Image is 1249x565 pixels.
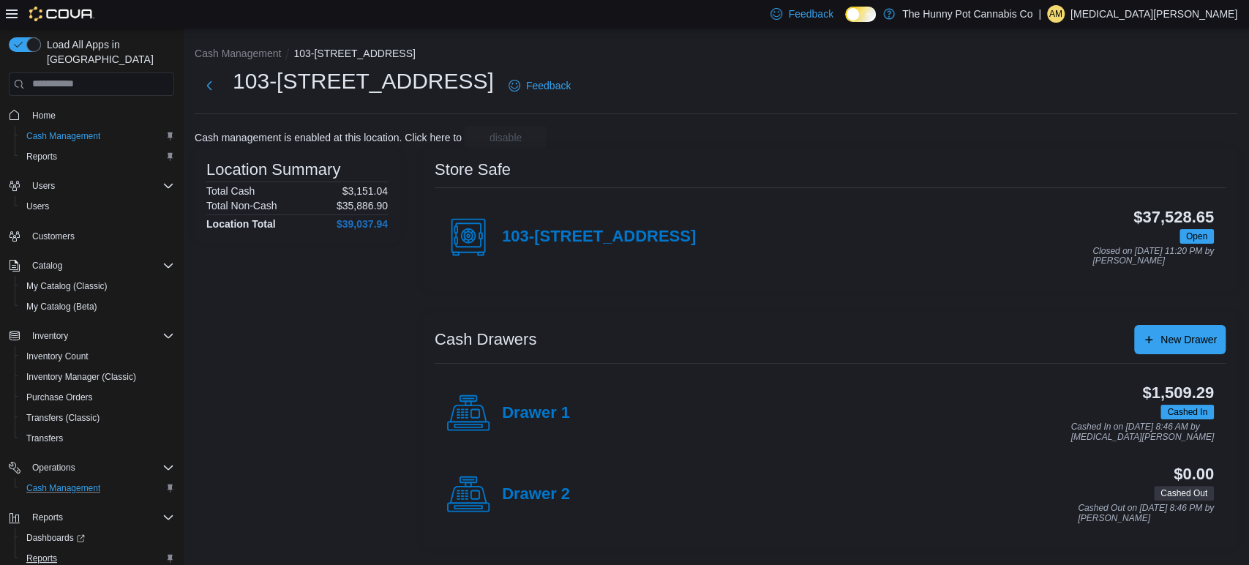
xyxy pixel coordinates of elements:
[3,255,180,276] button: Catalog
[1134,325,1226,354] button: New Drawer
[15,196,180,217] button: Users
[26,130,100,142] span: Cash Management
[15,296,180,317] button: My Catalog (Beta)
[20,529,91,547] a: Dashboards
[26,482,100,494] span: Cash Management
[26,106,174,124] span: Home
[20,277,113,295] a: My Catalog (Classic)
[26,301,97,313] span: My Catalog (Beta)
[26,327,174,345] span: Inventory
[29,7,94,21] img: Cova
[15,367,180,387] button: Inventory Manager (Classic)
[1070,422,1214,442] p: Cashed In on [DATE] 8:46 AM by [MEDICAL_DATA][PERSON_NAME]
[32,512,63,523] span: Reports
[435,161,511,179] h3: Store Safe
[3,457,180,478] button: Operations
[1179,229,1214,244] span: Open
[20,198,55,215] a: Users
[195,48,281,59] button: Cash Management
[26,553,57,564] span: Reports
[195,132,462,143] p: Cash management is enabled at this location. Click here to
[1160,487,1207,500] span: Cashed Out
[20,430,174,447] span: Transfers
[26,257,68,274] button: Catalog
[20,277,174,295] span: My Catalog (Classic)
[1167,405,1207,419] span: Cashed In
[32,231,75,242] span: Customers
[26,392,93,403] span: Purchase Orders
[20,348,94,365] a: Inventory Count
[15,346,180,367] button: Inventory Count
[20,430,69,447] a: Transfers
[206,200,277,212] h6: Total Non-Cash
[26,201,49,212] span: Users
[20,368,174,386] span: Inventory Manager (Classic)
[20,389,174,406] span: Purchase Orders
[1092,247,1214,266] p: Closed on [DATE] 11:20 PM by [PERSON_NAME]
[1049,5,1062,23] span: AM
[26,459,81,476] button: Operations
[195,46,1237,64] nav: An example of EuiBreadcrumbs
[15,528,180,548] a: Dashboards
[15,428,180,449] button: Transfers
[26,280,108,292] span: My Catalog (Classic)
[26,509,69,526] button: Reports
[32,180,55,192] span: Users
[15,387,180,408] button: Purchase Orders
[502,404,570,423] h4: Drawer 1
[502,228,696,247] h4: 103-[STREET_ADDRESS]
[1038,5,1041,23] p: |
[465,126,547,149] button: disable
[788,7,833,21] span: Feedback
[503,71,577,100] a: Feedback
[15,276,180,296] button: My Catalog (Classic)
[15,126,180,146] button: Cash Management
[20,148,174,165] span: Reports
[1142,384,1214,402] h3: $1,509.29
[32,462,75,474] span: Operations
[233,67,494,96] h1: 103-[STREET_ADDRESS]
[20,409,105,427] a: Transfers (Classic)
[15,478,180,498] button: Cash Management
[20,409,174,427] span: Transfers (Classic)
[20,127,106,145] a: Cash Management
[206,161,340,179] h3: Location Summary
[15,408,180,428] button: Transfers (Classic)
[20,479,174,497] span: Cash Management
[1160,332,1217,347] span: New Drawer
[20,298,174,315] span: My Catalog (Beta)
[26,177,61,195] button: Users
[3,105,180,126] button: Home
[1070,5,1237,23] p: [MEDICAL_DATA][PERSON_NAME]
[845,7,876,22] input: Dark Mode
[26,509,174,526] span: Reports
[1160,405,1214,419] span: Cashed In
[1078,504,1214,523] p: Cashed Out on [DATE] 8:46 PM by [PERSON_NAME]
[1154,486,1214,501] span: Cashed Out
[195,71,224,100] button: Next
[26,227,174,245] span: Customers
[20,368,142,386] a: Inventory Manager (Classic)
[20,298,103,315] a: My Catalog (Beta)
[845,22,846,23] span: Dark Mode
[15,146,180,167] button: Reports
[41,37,174,67] span: Load All Apps in [GEOGRAPHIC_DATA]
[490,130,522,145] span: disable
[26,532,85,544] span: Dashboards
[26,107,61,124] a: Home
[526,78,571,93] span: Feedback
[20,529,174,547] span: Dashboards
[26,257,174,274] span: Catalog
[20,389,99,406] a: Purchase Orders
[26,351,89,362] span: Inventory Count
[1047,5,1065,23] div: Alexia Mainiero
[26,433,63,444] span: Transfers
[337,218,388,230] h4: $39,037.94
[20,198,174,215] span: Users
[206,185,255,197] h6: Total Cash
[435,331,536,348] h3: Cash Drawers
[3,507,180,528] button: Reports
[1133,209,1214,226] h3: $37,528.65
[32,260,62,272] span: Catalog
[3,225,180,247] button: Customers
